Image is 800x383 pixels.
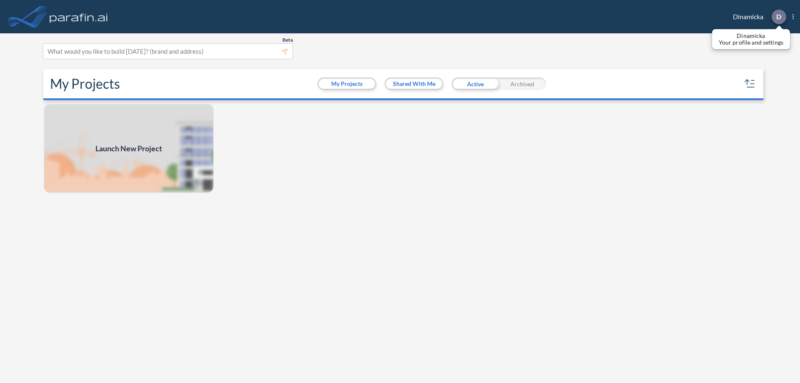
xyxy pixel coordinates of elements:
[743,77,757,90] button: sort
[452,78,499,90] div: Active
[720,10,794,24] div: Dinamicka
[95,143,162,154] span: Launch New Project
[719,39,783,46] p: Your profile and settings
[43,103,214,193] a: Launch New Project
[719,33,783,39] p: Dinamicka
[50,76,120,92] h2: My Projects
[386,79,442,89] button: Shared With Me
[43,103,214,193] img: add
[499,78,546,90] div: Archived
[282,37,293,43] span: Beta
[319,79,375,89] button: My Projects
[48,8,110,25] img: logo
[776,13,781,20] p: D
